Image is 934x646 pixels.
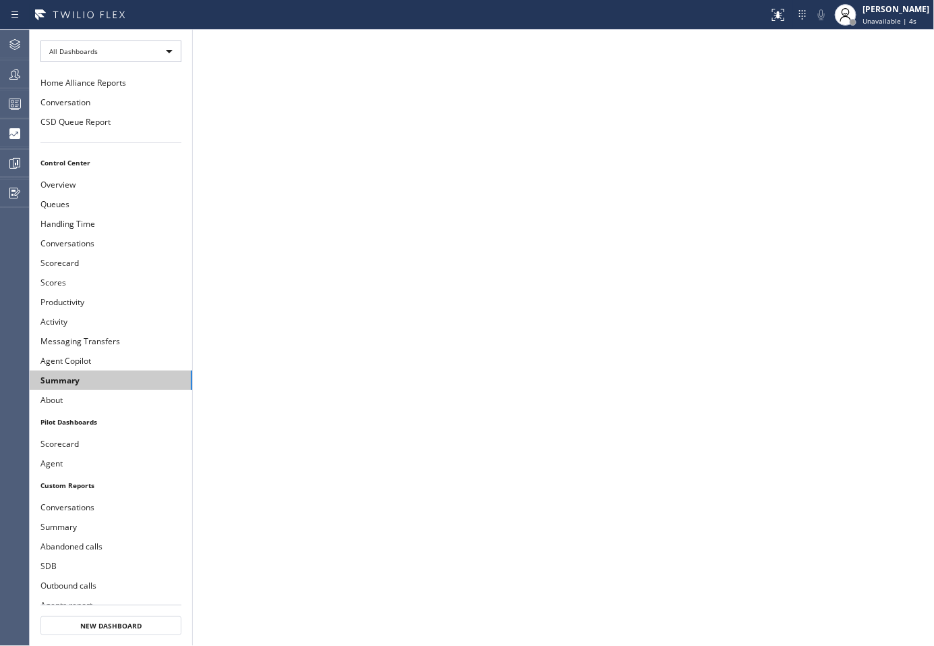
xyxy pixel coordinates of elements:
button: Agents report [30,595,192,615]
li: Control Center [30,154,192,171]
button: SDB [30,556,192,576]
div: All Dashboards [40,41,181,62]
button: Abandoned calls [30,537,192,556]
button: Outbound calls [30,576,192,595]
button: Summary [30,371,192,390]
button: Summary [30,517,192,537]
button: Agent [30,454,192,473]
button: Overview [30,175,192,194]
li: Pilot Dashboards [30,413,192,431]
iframe: dashboard_9f6bb337dffe [193,30,934,646]
button: Scorecard [30,434,192,454]
button: Conversations [30,497,192,517]
span: Unavailable | 4s [863,16,917,26]
div: [PERSON_NAME] [863,3,930,15]
button: Handling Time [30,214,192,234]
button: New Dashboard [40,616,181,635]
button: Activity [30,312,192,331]
button: Mute [812,5,831,24]
button: Scores [30,273,192,292]
li: Custom Reports [30,477,192,494]
button: Scorecard [30,253,192,273]
button: Conversations [30,234,192,253]
button: Queues [30,194,192,214]
button: Messaging Transfers [30,331,192,351]
button: Productivity [30,292,192,312]
button: About [30,390,192,410]
button: Agent Copilot [30,351,192,371]
button: CSD Queue Report [30,112,192,132]
button: Home Alliance Reports [30,73,192,92]
button: Conversation [30,92,192,112]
